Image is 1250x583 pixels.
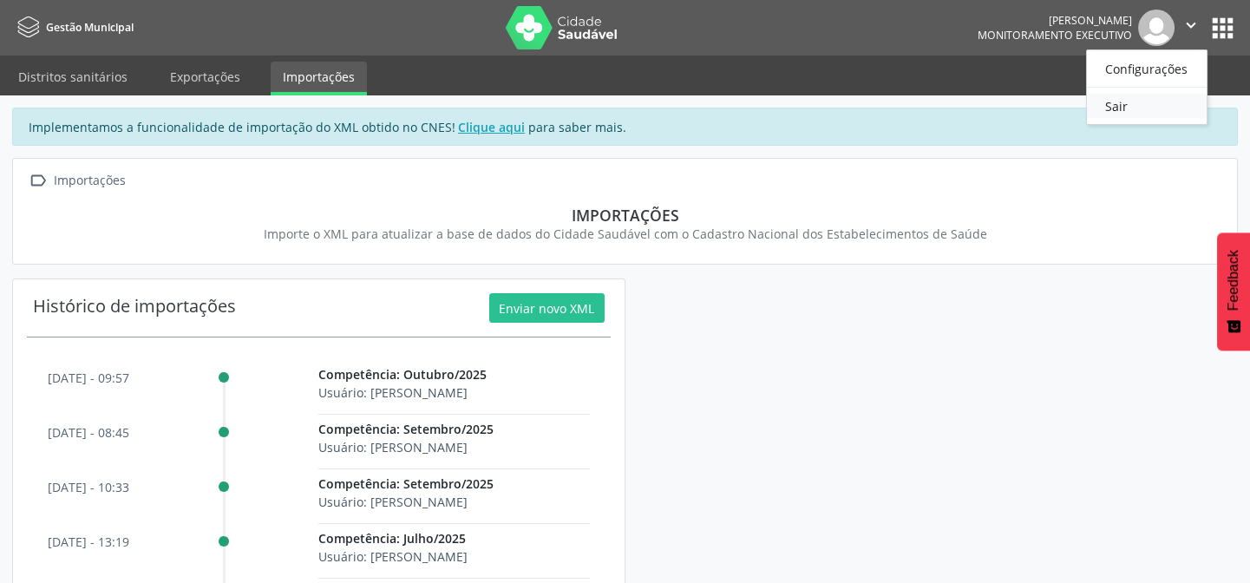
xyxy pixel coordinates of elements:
span: Gestão Municipal [46,20,134,35]
div: Importe o XML para atualizar a base de dados do Cidade Saudável com o Cadastro Nacional dos Estab... [37,225,1213,243]
i:  [25,168,50,193]
button: apps [1207,13,1238,43]
a: Configurações [1087,56,1207,81]
span: Feedback [1226,250,1241,311]
ul:  [1086,49,1207,125]
div: Importações [37,206,1213,225]
p: [DATE] - 09:57 [48,369,129,387]
i:  [1181,16,1201,35]
span: Monitoramento Executivo [978,28,1132,43]
p: [DATE] - 08:45 [48,423,129,442]
u: Clique aqui [458,119,525,135]
button:  [1175,10,1207,46]
p: Competência: Julho/2025 [318,529,589,547]
a: Exportações [158,62,252,92]
a: Sair [1087,94,1207,118]
div: Importações [50,168,128,193]
span: Usuário: [PERSON_NAME] [318,548,468,565]
div: Implementamos a funcionalidade de importação do XML obtido no CNES! para saber mais. [12,108,1238,146]
button: Feedback - Mostrar pesquisa [1217,233,1250,350]
span: Usuário: [PERSON_NAME] [318,384,468,401]
a:  Importações [25,168,128,193]
p: Competência: Outubro/2025 [318,365,589,383]
span: Usuário: [PERSON_NAME] [318,494,468,510]
img: img [1138,10,1175,46]
p: [DATE] - 13:19 [48,533,129,551]
p: Competência: Setembro/2025 [318,420,589,438]
div: Histórico de importações [33,293,236,323]
div: [PERSON_NAME] [978,13,1132,28]
a: Clique aqui [455,118,528,136]
a: Importações [271,62,367,95]
a: Gestão Municipal [12,13,134,42]
button: Enviar novo XML [489,293,605,323]
p: [DATE] - 10:33 [48,478,129,496]
a: Distritos sanitários [6,62,140,92]
span: Usuário: [PERSON_NAME] [318,439,468,455]
p: Competência: Setembro/2025 [318,475,589,493]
